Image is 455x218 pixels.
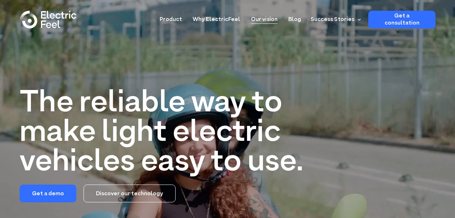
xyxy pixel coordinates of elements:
a: Blog [288,11,301,24]
input: Submit [27,28,61,42]
a: Our vision [251,11,278,24]
a: Get a demo [20,185,76,202]
a: Discover our technology [84,185,176,202]
a: Product [160,11,182,24]
div: Success Stories [311,15,354,24]
div: Success Stories [306,11,363,28]
a: Why ElectricFeel [193,11,240,24]
iframe: Chatbot [408,171,445,208]
a: Get a consultation [368,11,435,28]
h1: The reliable way to make light electric vehicles easy to use. [20,89,316,177]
